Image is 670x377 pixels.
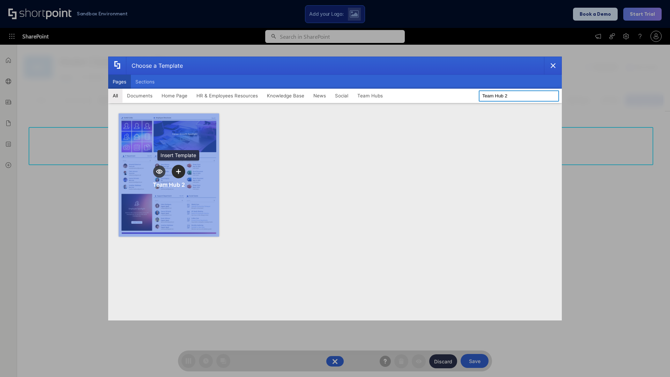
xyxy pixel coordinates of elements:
[330,89,353,103] button: Social
[153,181,185,188] div: Team Hub 2
[635,343,670,377] iframe: Chat Widget
[353,89,387,103] button: Team Hubs
[309,89,330,103] button: News
[157,89,192,103] button: Home Page
[126,57,183,74] div: Choose a Template
[122,89,157,103] button: Documents
[108,75,131,89] button: Pages
[192,89,262,103] button: HR & Employees Resources
[479,90,559,102] input: Search
[108,57,562,320] div: template selector
[262,89,309,103] button: Knowledge Base
[131,75,159,89] button: Sections
[108,89,122,103] button: All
